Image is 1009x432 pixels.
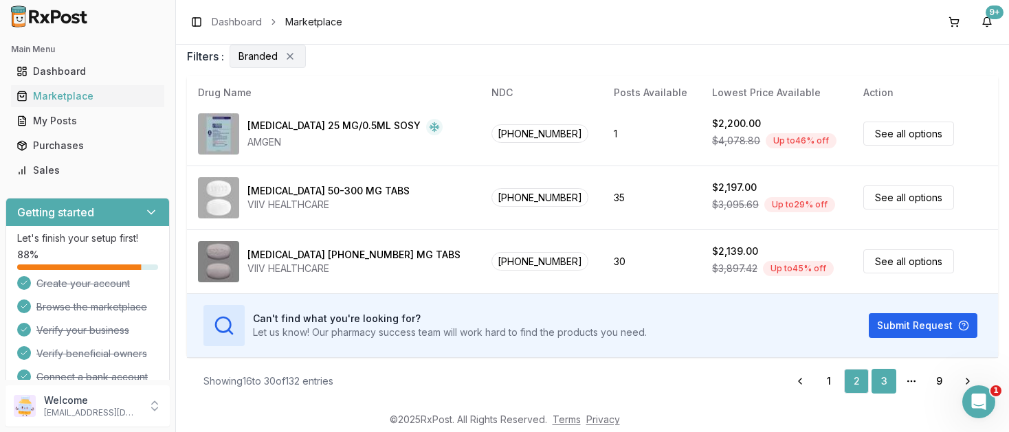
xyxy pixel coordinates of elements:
a: Dashboard [11,59,164,84]
nav: pagination [786,369,982,394]
div: $2,197.00 [712,181,757,194]
img: Enbrel 25 MG/0.5ML SOSY [198,113,239,155]
th: NDC [480,76,603,109]
a: Go to previous page [786,369,814,394]
div: $2,200.00 [712,117,761,130]
div: Sales [16,163,159,177]
div: $2,139.00 [712,245,758,258]
div: Up to 29 % off [764,197,835,212]
th: Lowest Price Available [701,76,852,109]
a: See all options [863,249,954,273]
span: Verify beneficial owners [36,347,147,361]
button: Purchases [5,135,170,157]
a: Purchases [11,133,164,158]
span: Branded [239,49,278,63]
div: Up to 46 % off [766,133,836,148]
div: Showing 16 to 30 of 132 entries [203,374,333,388]
span: 88 % [17,248,38,262]
h3: Getting started [17,204,94,220]
span: Filters : [187,48,224,65]
div: Up to 45 % off [763,261,834,276]
th: Drug Name [187,76,480,109]
img: Dovato 50-300 MG TABS [198,177,239,218]
a: Marketplace [11,84,164,109]
div: Dashboard [16,65,159,78]
button: Remove Branded filter [283,49,297,63]
button: Submit Request [869,313,977,338]
p: Welcome [44,394,140,407]
iframe: Intercom live chat [962,385,995,418]
p: Let's finish your setup first! [17,231,158,245]
span: Connect a bank account [36,370,148,384]
div: 9+ [986,5,1004,19]
div: AMGEN [247,135,443,149]
nav: breadcrumb [212,15,342,29]
span: Verify your business [36,323,129,337]
p: [EMAIL_ADDRESS][DOMAIN_NAME] [44,407,140,418]
button: My Posts [5,110,170,132]
th: Posts Available [603,76,701,109]
img: Triumeq 600-50-300 MG TABS [198,241,239,282]
div: [MEDICAL_DATA] 25 MG/0.5ML SOSY [247,119,421,135]
div: Marketplace [16,89,159,103]
span: Create your account [36,277,130,291]
button: 9+ [976,11,998,33]
span: [PHONE_NUMBER] [491,124,588,143]
button: Marketplace [5,85,170,107]
a: 2 [844,369,869,394]
th: Action [852,76,998,109]
span: Browse the marketplace [36,300,147,314]
a: See all options [863,185,954,209]
a: Sales [11,158,164,183]
img: User avatar [14,395,36,417]
td: 30 [603,229,701,293]
a: 9 [927,369,951,394]
a: 3 [872,369,896,394]
div: VIIV HEALTHCARE [247,198,410,212]
img: RxPost Logo [5,5,93,27]
span: [PHONE_NUMBER] [491,188,588,207]
span: $4,078.80 [712,134,760,148]
span: Marketplace [285,15,342,29]
div: VIIV HEALTHCARE [247,262,461,275]
a: Terms [553,413,581,425]
h2: Main Menu [11,44,164,55]
a: 1 [817,369,841,394]
a: My Posts [11,109,164,133]
div: [MEDICAL_DATA] [PHONE_NUMBER] MG TABS [247,248,461,262]
span: [PHONE_NUMBER] [491,252,588,271]
td: 1 [603,102,701,166]
a: See all options [863,122,954,146]
td: 35 [603,166,701,229]
a: Go to next page [954,369,982,394]
a: Dashboard [212,15,262,29]
p: Let us know! Our pharmacy success team will work hard to find the products you need. [253,326,647,339]
span: $3,897.42 [712,262,757,275]
div: Purchases [16,139,159,152]
div: My Posts [16,114,159,128]
span: $3,095.69 [712,198,759,212]
h3: Can't find what you're looking for? [253,312,647,326]
a: Privacy [586,413,620,425]
button: Sales [5,159,170,181]
span: 1 [990,385,1001,396]
div: [MEDICAL_DATA] 50-300 MG TABS [247,184,410,198]
button: Dashboard [5,60,170,82]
